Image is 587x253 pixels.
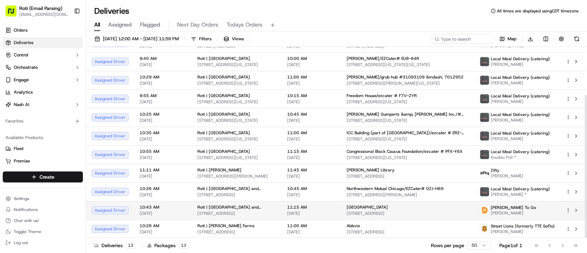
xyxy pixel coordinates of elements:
button: Map [496,34,520,44]
span: Roti | [GEOGRAPHIC_DATA] [197,130,250,136]
span: [PERSON_NAME] [491,229,555,234]
div: 13 [178,242,189,249]
span: [STREET_ADDRESS][US_STATE] [197,99,276,105]
span: [DATE] [140,136,186,142]
span: 10:35 AM [140,130,186,136]
span: 11:15 AM [287,204,336,210]
div: Available Products [3,132,83,143]
span: Roti | [GEOGRAPHIC_DATA] [197,56,250,61]
span: [PERSON_NAME] [491,210,536,216]
span: [DATE] [287,136,336,142]
span: 10:28 AM [140,223,186,229]
span: Assigned [108,21,132,29]
span: 10:45 AM [287,186,336,191]
span: [PERSON_NAME] [491,136,550,141]
span: Deliveries [14,40,33,46]
span: Todays Orders [227,21,262,29]
p: Welcome 👋 [7,28,125,39]
span: Flagged [140,21,160,29]
a: Fleet [6,146,80,152]
button: Toggle Theme [3,227,83,236]
span: [PERSON_NAME] [491,62,550,67]
span: Settings [14,196,29,201]
div: Deliveries [94,242,136,249]
button: Log out [3,238,83,247]
a: Deliveries [3,37,83,48]
span: [DATE] [140,81,186,86]
span: [STREET_ADDRESS] [197,192,276,198]
span: [DATE] [287,229,336,235]
span: [STREET_ADDRESS][US_STATE][US_STATE] [347,62,469,67]
span: [STREET_ADDRESS] [347,173,469,179]
button: Promise [3,156,83,167]
img: 1736555255976-a54dd68f-1ca7-489b-9aae-adbdc363a1c4 [7,66,19,78]
button: Chat with us! [3,216,83,225]
span: [PERSON_NAME] [491,173,523,179]
a: Promise [6,158,80,164]
span: Knowledge Base [14,100,53,107]
span: Next Day Orders [177,21,218,29]
span: [DATE] [140,192,186,198]
span: 10:45 AM [287,112,336,117]
span: Engage [14,77,29,83]
button: [EMAIL_ADDRESS][DOMAIN_NAME] [19,12,68,17]
span: [DATE] [140,155,186,160]
span: Pylon [68,117,83,122]
img: lmd_logo.png [480,57,489,66]
span: [DATE] [287,211,336,216]
span: Freedom House/ezcater # F7V-ZYR [347,93,417,98]
span: 11:00 AM [287,130,336,136]
span: Local Meal Delivery (catering) [491,93,550,99]
span: Abbvie [347,223,360,229]
a: 💻API Documentation [55,97,113,109]
span: [DATE] 12:00 AM - [DATE] 11:59 PM [103,36,179,42]
span: Promise [14,158,30,164]
span: [STREET_ADDRESS][US_STATE] [197,118,276,123]
span: 11:15 AM [287,149,336,154]
span: 10:55 AM [140,149,186,154]
span: [DATE] [287,118,336,123]
img: lmd_logo.png [480,94,489,103]
img: zifty-logo-trans-sq.png [480,169,489,178]
span: 11:11 AM [140,167,186,173]
div: 13 [126,242,136,249]
button: Filters [188,34,215,44]
img: lmd_logo.png [480,187,489,196]
span: [STREET_ADDRESS][PERSON_NAME] [197,173,276,179]
span: Roti (Email Parsing) [19,5,62,12]
span: Roti | [GEOGRAPHIC_DATA] and [US_STATE] [197,204,276,210]
span: Koudou Poll * [491,155,550,160]
h1: Deliveries [94,6,129,17]
span: [STREET_ADDRESS][US_STATE] [347,136,469,142]
div: Favorites [3,116,83,127]
div: 💻 [58,101,64,106]
span: [PERSON_NAME] Library [347,167,394,173]
span: 11:00 AM [287,223,336,229]
span: All times are displayed using CDT timezone [497,8,579,14]
img: street_lions.png [480,224,489,233]
span: Nash AI [14,102,29,108]
button: Notifications [3,205,83,214]
button: Start new chat [117,68,125,76]
button: Settings [3,194,83,203]
span: [STREET_ADDRESS][US_STATE] [197,62,276,67]
span: [DATE] [140,229,186,235]
button: Nash AI [3,99,83,110]
span: All [94,21,100,29]
div: 📗 [7,101,12,106]
span: [DATE] [287,99,336,105]
img: ddtg_logo_v2.png [480,206,489,215]
button: Engage [3,74,83,85]
span: Roti | [GEOGRAPHIC_DATA] [197,74,250,80]
span: Analytics [14,89,33,95]
img: lmd_logo.png [480,113,489,122]
span: 11:45 AM [287,167,336,173]
span: Zifty [491,168,499,173]
span: [STREET_ADDRESS][US_STATE] [197,155,276,160]
span: [PERSON_NAME] * [491,192,550,197]
span: [DATE] [140,173,186,179]
span: 9:55 AM [140,93,186,98]
span: ICC Building (part of [GEOGRAPHIC_DATA])/ezcater # ERZ-M5A [347,130,469,136]
span: Notifications [14,207,38,212]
